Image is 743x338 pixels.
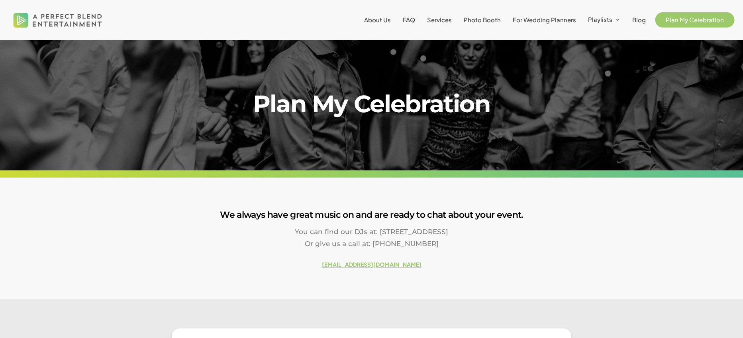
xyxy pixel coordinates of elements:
[364,16,391,23] span: About Us
[666,16,724,23] span: Plan My Celebration
[172,92,571,116] h1: Plan My Celebration
[513,16,576,23] span: For Wedding Planners
[427,17,452,23] a: Services
[364,17,391,23] a: About Us
[588,16,612,23] span: Playlists
[322,261,421,268] a: [EMAIL_ADDRESS][DOMAIN_NAME]
[403,16,415,23] span: FAQ
[464,17,501,23] a: Photo Booth
[464,16,501,23] span: Photo Booth
[658,17,732,23] a: Plan My Celebration
[513,17,576,23] a: For Wedding Planners
[11,6,104,34] img: A Perfect Blend Entertainment
[403,17,415,23] a: FAQ
[588,16,620,23] a: Playlists
[305,240,439,248] span: Or give us a call at: [PHONE_NUMBER]
[427,16,452,23] span: Services
[295,228,448,236] span: You can find our DJs at: [STREET_ADDRESS]
[632,17,646,23] a: Blog
[632,16,646,23] span: Blog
